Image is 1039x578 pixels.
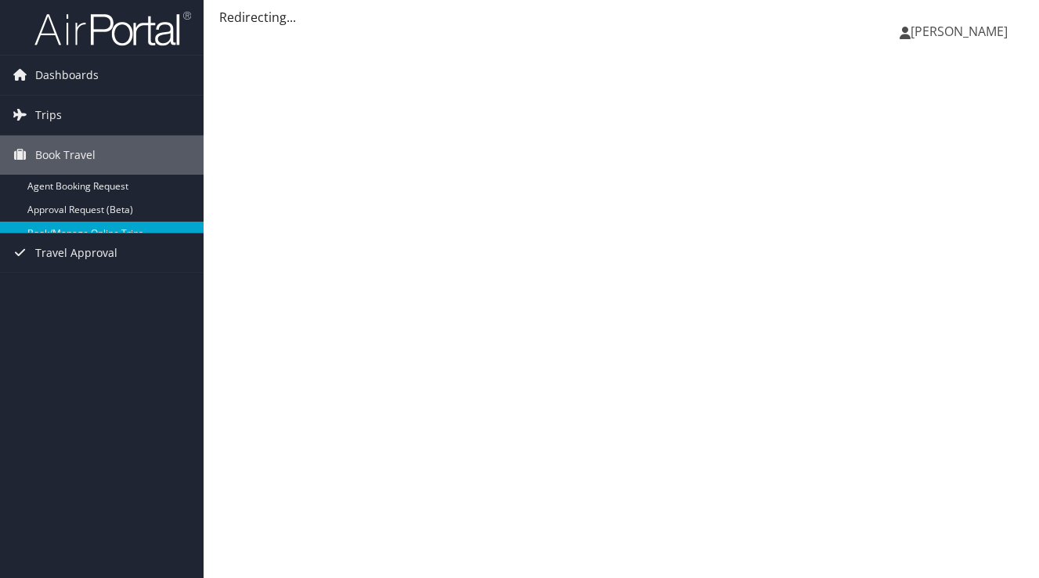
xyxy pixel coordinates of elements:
img: airportal-logo.png [34,10,191,47]
a: [PERSON_NAME] [900,8,1023,55]
span: Book Travel [35,135,96,175]
span: [PERSON_NAME] [911,23,1008,40]
div: Redirecting... [219,8,1023,27]
span: Dashboards [35,56,99,95]
span: Travel Approval [35,233,117,273]
span: Trips [35,96,62,135]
